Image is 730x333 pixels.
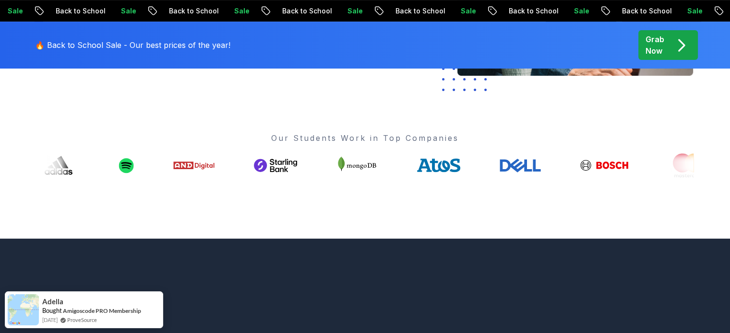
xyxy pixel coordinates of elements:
[42,316,58,324] span: [DATE]
[607,6,672,16] p: Back to School
[35,39,230,51] p: 🔥 Back to School Sale - Our best prices of the year!
[40,6,106,16] p: Back to School
[445,6,476,16] p: Sale
[493,6,559,16] p: Back to School
[672,6,703,16] p: Sale
[8,294,39,325] img: provesource social proof notification image
[67,316,97,324] a: ProveSource
[42,307,62,314] span: Bought
[219,6,250,16] p: Sale
[267,6,332,16] p: Back to School
[154,6,219,16] p: Back to School
[63,307,141,314] a: Amigoscode PRO Membership
[380,6,445,16] p: Back to School
[37,132,694,144] p: Our Students Work in Top Companies
[42,298,63,306] span: Adella
[106,6,136,16] p: Sale
[332,6,363,16] p: Sale
[559,6,589,16] p: Sale
[646,34,664,57] p: Grab Now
